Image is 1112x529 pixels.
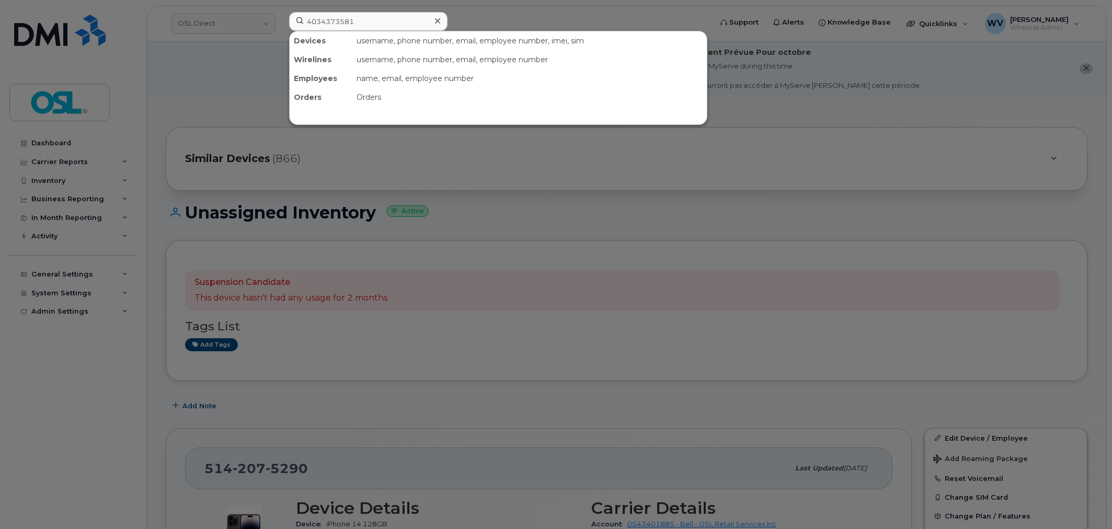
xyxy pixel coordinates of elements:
[352,69,707,88] div: name, email, employee number
[290,31,352,50] div: Devices
[290,50,352,69] div: Wirelines
[352,31,707,50] div: username, phone number, email, employee number, imei, sim
[352,50,707,69] div: username, phone number, email, employee number
[352,88,707,107] div: Orders
[290,69,352,88] div: Employees
[290,88,352,107] div: Orders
